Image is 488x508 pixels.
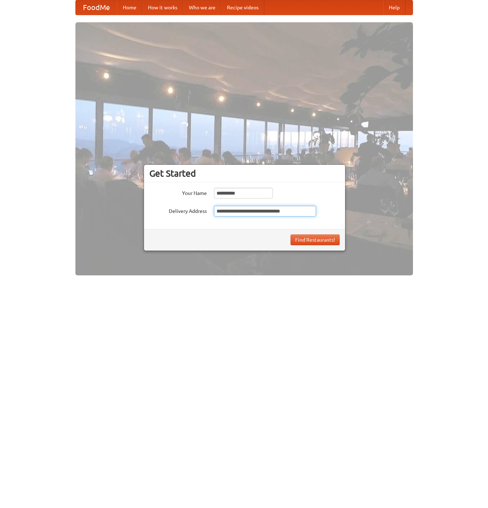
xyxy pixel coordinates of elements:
label: Delivery Address [149,206,207,215]
a: Who we are [183,0,221,15]
button: Find Restaurants! [291,234,340,245]
a: FoodMe [76,0,117,15]
label: Your Name [149,188,207,197]
a: Help [383,0,405,15]
a: How it works [142,0,183,15]
h3: Get Started [149,168,340,179]
a: Home [117,0,142,15]
a: Recipe videos [221,0,264,15]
